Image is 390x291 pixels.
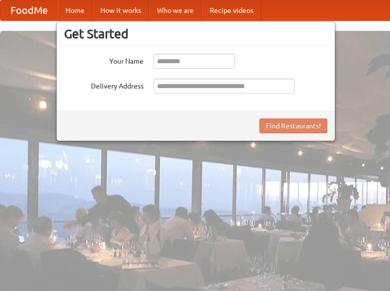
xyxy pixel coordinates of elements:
[64,26,327,41] h3: Get Started
[58,0,92,20] a: Home
[149,0,202,20] a: Who we are
[92,0,149,20] a: How it works
[202,0,261,20] a: Recipe videos
[64,79,144,91] label: Delivery Address
[0,0,58,20] a: FoodMe
[259,118,327,133] button: Find Restaurants!
[64,54,144,66] label: Your Name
